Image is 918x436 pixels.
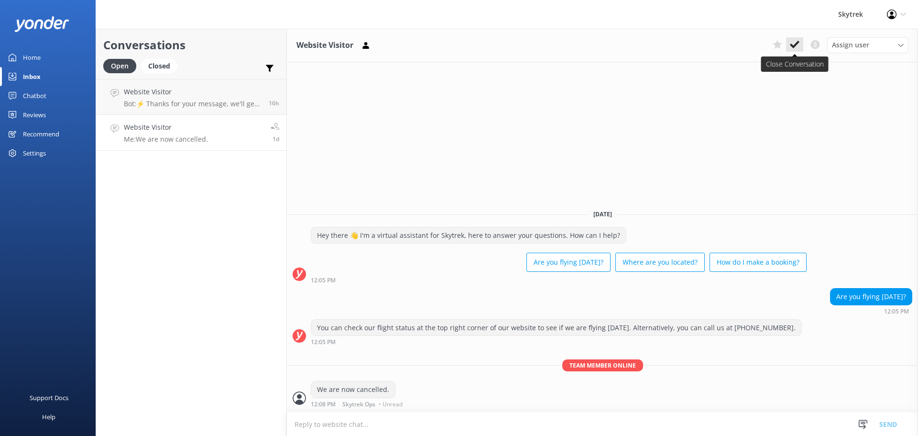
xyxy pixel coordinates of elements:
span: • Unread [379,402,403,407]
div: Chatbot [23,86,46,105]
span: Oct 06 2025 12:08pm (UTC +13:00) Pacific/Auckland [273,135,279,143]
div: Oct 06 2025 12:05pm (UTC +13:00) Pacific/Auckland [830,308,912,314]
div: Oct 06 2025 12:05pm (UTC +13:00) Pacific/Auckland [311,338,802,345]
div: You can check our flight status at the top right corner of our website to see if we are flying [D... [311,320,801,336]
h2: Conversations [103,36,279,54]
button: Where are you located? [615,253,705,272]
h4: Website Visitor [124,87,262,97]
div: Settings [23,144,46,163]
span: [DATE] [588,210,618,218]
strong: 12:05 PM [884,309,909,314]
p: Bot: ⚡ Thanks for your message, we'll get back to you as soon as we can. You're also welcome to k... [124,100,262,108]
span: Skytrek Ops [342,402,375,407]
span: Assign user [832,40,869,50]
strong: 12:08 PM [311,402,336,407]
strong: 12:05 PM [311,278,336,283]
div: Hey there 👋 I'm a virtual assistant for Skytrek, here to answer your questions. How can I help? [311,227,626,244]
a: Closed [141,60,182,71]
button: How do I make a booking? [710,253,807,272]
p: Me: We are now cancelled. [124,135,208,144]
div: Reviews [23,105,46,124]
strong: 12:05 PM [311,339,336,345]
a: Website VisitorMe:We are now cancelled.1d [96,115,286,151]
a: Website VisitorBot:⚡ Thanks for your message, we'll get back to you as soon as we can. You're als... [96,79,286,115]
div: Help [42,407,55,426]
div: Closed [141,59,177,73]
button: Are you flying [DATE]? [526,253,611,272]
h3: Website Visitor [296,39,353,52]
div: Are you flying [DATE]? [831,289,912,305]
span: Oct 07 2025 06:17pm (UTC +13:00) Pacific/Auckland [269,99,279,107]
h4: Website Visitor [124,122,208,133]
div: Assign User [827,37,908,53]
div: Open [103,59,136,73]
div: Inbox [23,67,41,86]
div: Recommend [23,124,59,144]
div: Support Docs [30,388,68,407]
div: Oct 06 2025 12:08pm (UTC +13:00) Pacific/Auckland [311,401,405,407]
div: Oct 06 2025 12:05pm (UTC +13:00) Pacific/Auckland [311,277,807,283]
a: Open [103,60,141,71]
div: Home [23,48,41,67]
img: yonder-white-logo.png [14,16,69,32]
span: Team member online [562,359,643,371]
div: We are now cancelled. [311,381,395,398]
